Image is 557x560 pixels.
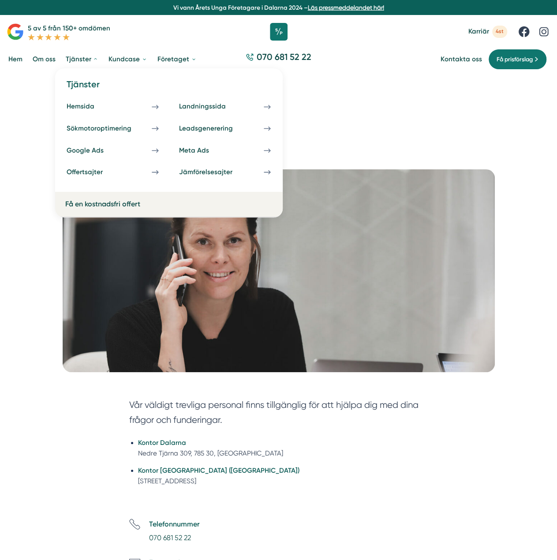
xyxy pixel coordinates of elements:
[138,439,186,447] strong: Kontor Dalarna
[67,168,123,176] div: Offertsajter
[67,146,124,155] div: Google Ads
[242,51,315,68] a: 070 681 52 22
[149,519,200,530] h5: Telefonnummer
[468,27,489,36] span: Karriär
[174,141,276,160] a: Meta Ads
[64,49,100,71] a: Tjänster
[67,124,152,133] div: Sökmotoroptimering
[62,78,276,97] h4: Tjänster
[62,163,164,182] a: Offertsajter
[257,51,311,63] span: 070 681 52 22
[174,119,276,138] a: Leadsgenerering
[496,55,532,64] span: Få prisförslag
[149,534,191,542] a: 070 681 52 22
[62,141,164,160] a: Google Ads
[62,119,164,138] a: Sökmotoroptimering
[31,49,57,71] a: Om oss
[129,519,140,530] svg: Telefon
[28,23,110,34] p: 5 av 5 från 150+ omdömen
[488,49,547,70] a: Få prisförslag
[4,4,554,12] p: Vi vann Årets Unga Företagare i Dalarna 2024 –
[65,200,140,208] a: Få en kostnadsfri offert
[107,49,149,71] a: Kundcase
[179,102,246,111] div: Landningssida
[441,55,482,63] a: Kontakta oss
[492,26,507,37] span: 4st
[138,437,428,459] li: Nedre Tjärna 309, 785 30, [GEOGRAPHIC_DATA]
[129,398,428,432] section: Vår väldigt trevliga personal finns tillgänglig för att hjälpa dig med dina frågor och funderingar.
[308,4,384,11] a: Läs pressmeddelandet här!
[138,465,428,486] li: [STREET_ADDRESS]
[67,102,115,111] div: Hemsida
[468,26,507,37] a: Karriär 4st
[179,168,253,176] div: Jämförelsesajter
[179,146,229,155] div: Meta Ads
[174,97,276,116] a: Landningssida
[63,169,495,372] img: Kontakta oss
[156,49,198,71] a: Företaget
[138,467,299,474] strong: Kontor [GEOGRAPHIC_DATA] ([GEOGRAPHIC_DATA])
[62,97,164,116] a: Hemsida
[7,49,24,71] a: Hem
[179,124,253,133] div: Leadsgenerering
[174,163,276,182] a: Jämförelsesajter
